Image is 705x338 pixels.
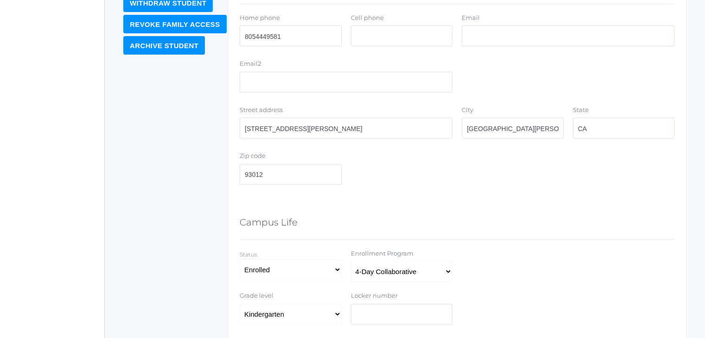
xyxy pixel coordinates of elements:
label: Zip code [240,151,266,161]
label: State [573,106,589,115]
label: Email [462,13,480,23]
label: Enrollment Program [351,249,453,258]
label: Cell phone [351,13,384,23]
label: Status [240,251,257,258]
label: Email2 [240,59,261,69]
label: Locker number [351,291,398,300]
label: Home phone [240,13,280,23]
h5: Campus Life [240,214,298,230]
input: Archive Student [123,36,205,55]
label: City [462,106,473,115]
label: Grade level [240,291,342,300]
input: Revoke Family Access [123,15,227,33]
label: Street address [240,106,283,115]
